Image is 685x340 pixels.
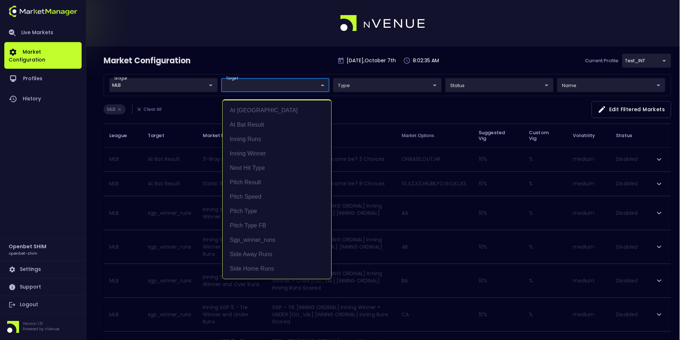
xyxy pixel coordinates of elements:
[223,247,331,262] li: Side Away Runs
[223,218,331,233] li: Pitch Type FB
[223,103,331,118] li: At [GEOGRAPHIC_DATA]
[223,204,331,218] li: Pitch Type
[223,146,331,161] li: Inning Winner
[223,118,331,132] li: At Bat Result
[223,233,331,247] li: sgp_winner_runs
[223,161,331,175] li: Next Hit Type
[223,190,331,204] li: Pitch Speed
[223,175,331,190] li: Pitch Result
[223,262,331,276] li: Side Home Runs
[223,132,331,146] li: Inning Runs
